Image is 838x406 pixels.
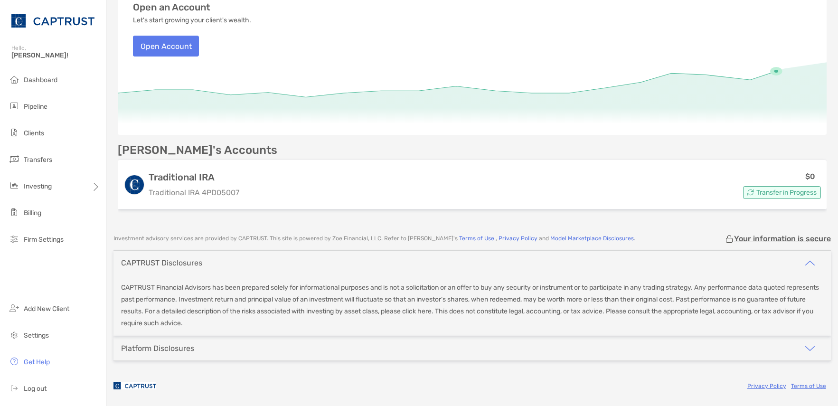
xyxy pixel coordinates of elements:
img: get-help icon [9,356,20,367]
span: Billing [24,209,41,217]
span: Add New Client [24,305,69,313]
p: Let's start growing your client's wealth. [133,17,251,24]
div: Platform Disclosures [121,344,194,353]
img: icon arrow [804,343,816,354]
a: Terms of Use [791,383,826,389]
span: [PERSON_NAME]! [11,51,100,59]
img: icon arrow [804,257,816,269]
img: dashboard icon [9,74,20,85]
img: logout icon [9,382,20,394]
img: pipeline icon [9,100,20,112]
span: Transfers [24,156,52,164]
span: Clients [24,129,44,137]
button: Open Account [133,36,199,57]
img: transfers icon [9,153,20,165]
img: logo account [125,175,144,194]
img: CAPTRUST Logo [11,4,94,38]
p: [PERSON_NAME]'s Accounts [118,144,277,156]
a: Model Marketplace Disclosures [550,235,634,242]
img: company logo [113,375,156,397]
img: billing icon [9,207,20,218]
div: CAPTRUST Disclosures [121,258,202,267]
p: Traditional IRA 4PD05007 [149,187,239,198]
span: Get Help [24,358,50,366]
a: Privacy Policy [747,383,786,389]
p: Your information is secure [734,234,831,243]
p: CAPTRUST Financial Advisors has been prepared solely for informational purposes and is not a soli... [121,282,823,329]
span: Dashboard [24,76,57,84]
img: investing icon [9,180,20,191]
span: Investing [24,182,52,190]
img: settings icon [9,329,20,340]
p: $0 [805,170,815,182]
span: Log out [24,385,47,393]
img: firm-settings icon [9,233,20,245]
img: clients icon [9,127,20,138]
img: add_new_client icon [9,302,20,314]
h3: Open an Account [133,2,210,13]
a: Privacy Policy [499,235,537,242]
img: Account Status icon [747,189,754,196]
span: Settings [24,331,49,340]
p: Investment advisory services are provided by CAPTRUST . This site is powered by Zoe Financial, LL... [113,235,635,242]
h3: Traditional IRA [149,171,239,183]
a: Terms of Use [459,235,494,242]
span: Transfer in Progress [756,190,817,195]
span: Pipeline [24,103,47,111]
span: Firm Settings [24,236,64,244]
